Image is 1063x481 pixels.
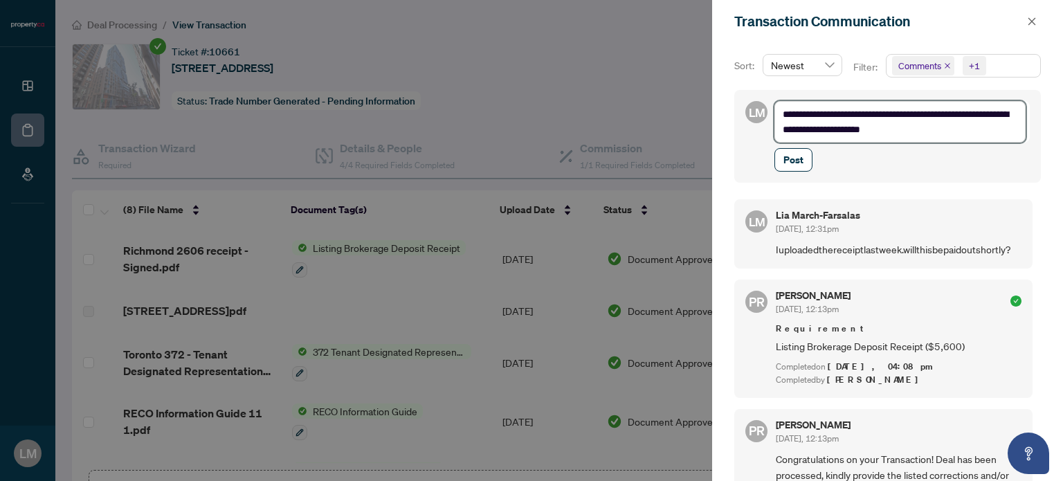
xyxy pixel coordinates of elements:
span: Comments [898,59,941,73]
span: check-circle [1010,296,1021,307]
h5: Lia March-Farsalas [776,210,860,220]
h5: [PERSON_NAME] [776,291,851,300]
span: [DATE], 04:08pm [828,361,935,372]
button: Open asap [1008,433,1049,474]
span: Comments [892,56,954,75]
button: Post [774,148,812,172]
span: close [1027,17,1037,26]
span: close [944,62,951,69]
span: Newest [771,55,834,75]
div: Completed by [776,374,1021,387]
span: [PERSON_NAME] [827,374,926,385]
span: LM [748,103,765,122]
span: Iuploadedthereceiptlastweek.willthisbepaidoutshortly? [776,242,1021,257]
span: LM [748,212,765,230]
span: [DATE], 12:13pm [776,433,839,444]
span: [DATE], 12:31pm [776,224,839,234]
span: PR [749,292,765,311]
p: Sort: [734,58,757,73]
span: PR [749,421,765,440]
div: Completed on [776,361,1021,374]
p: Filter: [853,60,880,75]
div: Transaction Communication [734,11,1023,32]
span: [DATE], 12:13pm [776,304,839,314]
span: Requirement [776,322,1021,336]
h5: [PERSON_NAME] [776,420,851,430]
span: Listing Brokerage Deposit Receipt ($5,600) [776,338,1021,354]
div: +1 [969,59,980,73]
span: Post [783,149,803,171]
